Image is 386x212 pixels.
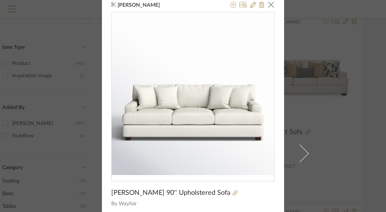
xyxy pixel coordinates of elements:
span: [PERSON_NAME] [118,2,171,9]
span: By [111,200,117,208]
img: 8e5b6b37-ddd5-4c21-825d-f4d300b14048_436x436.jpg [112,12,274,175]
div: 0 [112,12,274,175]
span: [PERSON_NAME] 90'' Upholstered Sofa [111,189,230,197]
span: Wayfair [119,200,275,208]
